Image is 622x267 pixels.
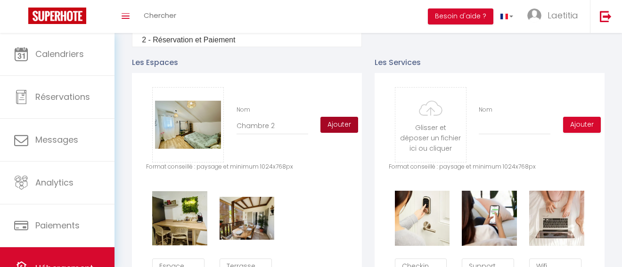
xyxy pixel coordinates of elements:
[389,162,590,171] p: Format conseillé : paysage et minimum 1024x768px
[527,8,541,23] img: ...
[35,219,80,231] span: Paiements
[548,9,578,21] span: Laetitia
[35,134,78,146] span: Messages
[375,57,605,68] p: Les Services
[428,8,493,24] button: Besoin d'aide ?
[237,105,250,114] label: Nom
[320,117,358,133] button: Ajouter
[28,8,86,24] img: Super Booking
[35,177,74,188] span: Analytics
[142,34,352,46] p: 2 - Réservation et Paiement
[146,162,348,171] p: Format conseillé : paysage et minimum 1024x768px
[35,48,84,60] span: Calendriers
[563,117,601,133] button: Ajouter
[132,57,362,68] p: Les Espaces
[144,10,176,20] span: Chercher
[35,91,90,103] span: Réservations
[479,105,492,114] label: Nom
[600,10,612,22] img: logout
